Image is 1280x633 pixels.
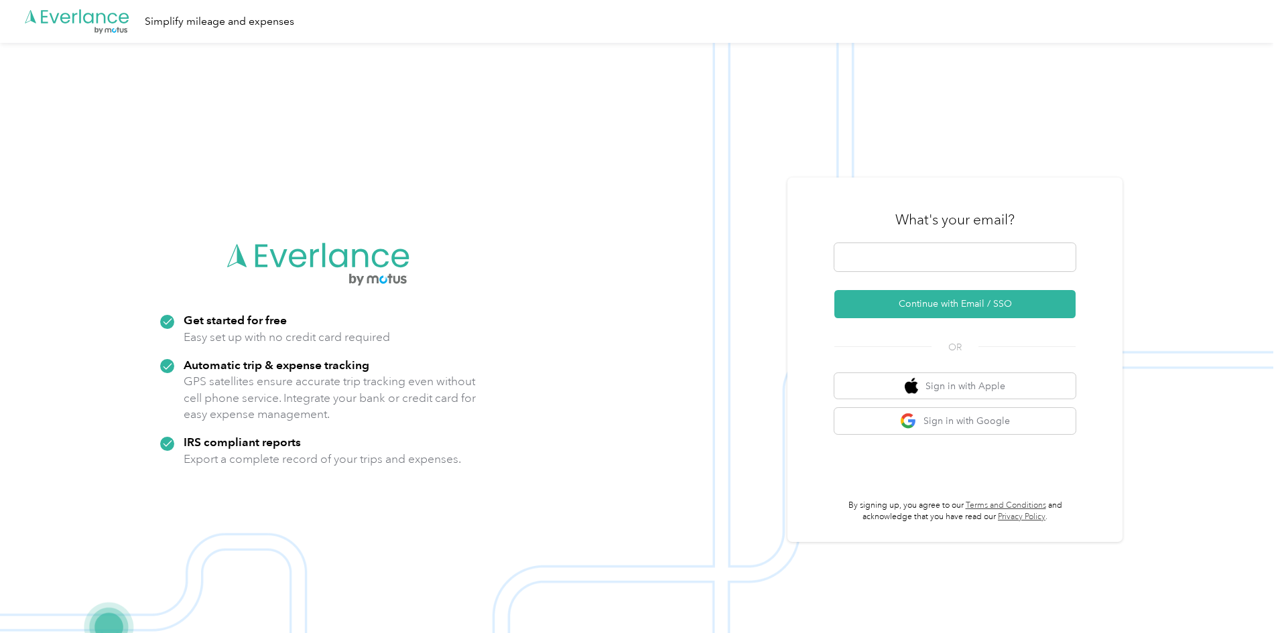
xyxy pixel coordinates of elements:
img: google logo [900,413,917,429]
button: Continue with Email / SSO [834,290,1076,318]
span: OR [932,340,978,354]
p: By signing up, you agree to our and acknowledge that you have read our . [834,500,1076,523]
a: Privacy Policy [998,512,1045,522]
div: Simplify mileage and expenses [145,13,294,30]
h3: What's your email? [895,210,1015,229]
button: apple logoSign in with Apple [834,373,1076,399]
strong: Get started for free [184,313,287,327]
a: Terms and Conditions [966,500,1046,510]
p: GPS satellites ensure accurate trip tracking even without cell phone service. Integrate your bank... [184,373,476,423]
strong: Automatic trip & expense tracking [184,358,369,372]
img: apple logo [905,378,918,395]
button: google logoSign in with Google [834,408,1076,434]
p: Export a complete record of your trips and expenses. [184,451,461,468]
strong: IRS compliant reports [184,435,301,449]
p: Easy set up with no credit card required [184,329,390,346]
